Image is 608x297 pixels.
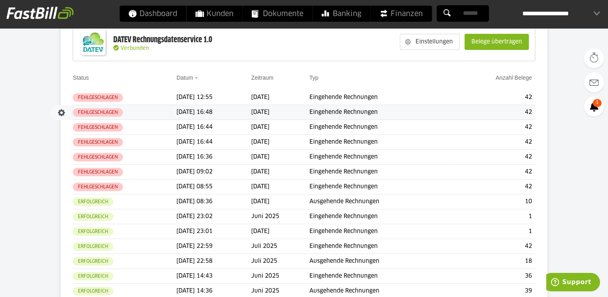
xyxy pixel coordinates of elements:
[195,6,233,22] span: Kunden
[176,74,193,81] a: Datum
[309,165,454,179] td: Eingehende Rechnungen
[73,138,123,146] sl-badge: Fehlgeschlagen
[371,6,432,22] a: Finanzen
[73,257,113,266] sl-badge: Erfolgreich
[251,179,309,194] td: [DATE]
[251,269,309,284] td: Juni 2025
[251,135,309,150] td: [DATE]
[593,99,602,107] span: 1
[309,194,454,209] td: Ausgehende Rechnungen
[194,77,200,79] img: sort_desc.gif
[73,287,113,295] sl-badge: Erfolgreich
[309,179,454,194] td: Eingehende Rechnungen
[309,209,454,224] td: Eingehende Rechnungen
[176,224,251,239] td: [DATE] 23:01
[251,209,309,224] td: Juni 2025
[465,34,529,50] sl-button: Belege übertragen
[121,46,149,51] span: Verbunden
[309,239,454,254] td: Eingehende Rechnungen
[73,242,113,251] sl-badge: Erfolgreich
[251,239,309,254] td: Juli 2025
[176,269,251,284] td: [DATE] 14:43
[252,6,303,22] span: Dokumente
[454,90,535,105] td: 42
[313,6,370,22] a: Banking
[243,6,312,22] a: Dokumente
[379,6,423,22] span: Finanzen
[321,6,361,22] span: Banking
[584,97,604,117] a: 1
[251,254,309,269] td: Juli 2025
[77,27,109,59] img: DATEV-Datenservice Logo
[73,198,113,206] sl-badge: Erfolgreich
[73,153,123,161] sl-badge: Fehlgeschlagen
[309,90,454,105] td: Eingehende Rechnungen
[309,105,454,120] td: Eingehende Rechnungen
[176,209,251,224] td: [DATE] 23:02
[309,254,454,269] td: Ausgehende Rechnungen
[251,224,309,239] td: [DATE]
[454,209,535,224] td: 1
[176,239,251,254] td: [DATE] 22:59
[73,123,123,132] sl-badge: Fehlgeschlagen
[119,6,186,22] a: Dashboard
[176,194,251,209] td: [DATE] 08:36
[454,165,535,179] td: 42
[176,120,251,135] td: [DATE] 16:44
[454,105,535,120] td: 42
[454,269,535,284] td: 36
[251,150,309,165] td: [DATE]
[6,6,74,19] img: fastbill_logo_white.png
[309,269,454,284] td: Eingehende Rechnungen
[454,194,535,209] td: 10
[309,135,454,150] td: Eingehende Rechnungen
[251,74,273,81] a: Zeitraum
[454,179,535,194] td: 42
[73,168,123,176] sl-badge: Fehlgeschlagen
[454,120,535,135] td: 42
[73,227,113,236] sl-badge: Erfolgreich
[176,254,251,269] td: [DATE] 22:58
[251,194,309,209] td: [DATE]
[176,105,251,120] td: [DATE] 16:48
[73,74,89,81] a: Status
[454,239,535,254] td: 42
[251,90,309,105] td: [DATE]
[400,34,460,50] sl-button: Einstellungen
[176,135,251,150] td: [DATE] 16:44
[186,6,242,22] a: Kunden
[454,150,535,165] td: 42
[176,150,251,165] td: [DATE] 16:36
[73,93,123,102] sl-badge: Fehlgeschlagen
[73,108,123,117] sl-badge: Fehlgeschlagen
[251,165,309,179] td: [DATE]
[176,165,251,179] td: [DATE] 09:02
[546,273,600,293] iframe: Öffnet ein Widget, in dem Sie weitere Informationen finden
[309,120,454,135] td: Eingehende Rechnungen
[454,135,535,150] td: 42
[454,224,535,239] td: 1
[73,272,113,280] sl-badge: Erfolgreich
[128,6,177,22] span: Dashboard
[251,105,309,120] td: [DATE]
[309,150,454,165] td: Eingehende Rechnungen
[495,74,532,81] a: Anzahl Belege
[309,74,319,81] a: Typ
[113,35,212,45] div: DATEV Rechnungsdatenservice 1.0
[73,212,113,221] sl-badge: Erfolgreich
[73,183,123,191] sl-badge: Fehlgeschlagen
[176,179,251,194] td: [DATE] 08:55
[454,254,535,269] td: 18
[176,90,251,105] td: [DATE] 12:55
[251,120,309,135] td: [DATE]
[309,224,454,239] td: Eingehende Rechnungen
